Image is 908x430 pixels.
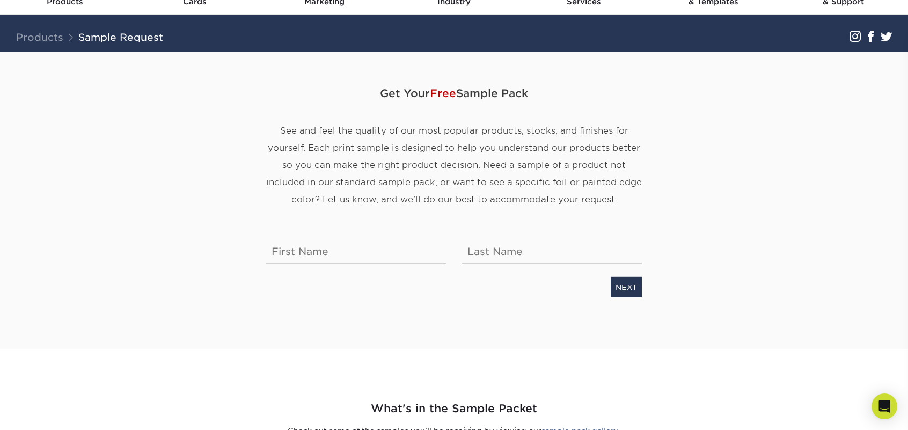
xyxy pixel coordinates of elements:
a: NEXT [611,277,642,297]
div: Open Intercom Messenger [872,393,897,419]
span: Get Your Sample Pack [266,77,642,110]
iframe: Google Customer Reviews [3,397,91,426]
span: Free [430,87,456,100]
h2: What's in the Sample Packet [140,400,768,417]
a: Products [16,31,63,43]
span: See and feel the quality of our most popular products, stocks, and finishes for yourself. Each pr... [266,126,642,205]
a: Sample Request [78,31,163,43]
